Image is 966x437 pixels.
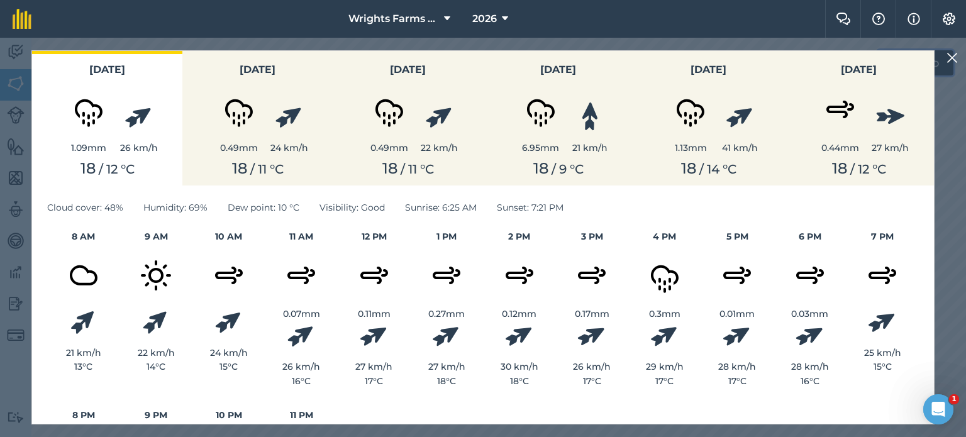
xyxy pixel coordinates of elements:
h4: 10 AM [192,230,265,243]
div: 26 km/h [120,141,158,155]
h4: 11 PM [265,408,338,422]
h4: 10 PM [192,408,265,422]
img: svg%3e [866,307,899,336]
h3: [DATE] [40,62,175,78]
h4: 11 AM [265,230,338,243]
div: 0.27 mm [411,307,484,321]
img: svg+xml;base64,PD94bWwgdmVyc2lvbj0iMS4wIiBlbmNvZGluZz0idXRmLTgiPz4KPCEtLSBHZW5lcmF0b3I6IEFkb2JlIE... [358,78,421,141]
h4: 9 PM [120,408,193,422]
h3: [DATE] [491,62,626,78]
img: svg+xml;base64,PD94bWwgdmVyc2lvbj0iMS4wIiBlbmNvZGluZz0idXRmLTgiPz4KPCEtLSBHZW5lcmF0b3I6IEFkb2JlIE... [633,244,696,307]
img: svg+xml;base64,PHN2ZyB4bWxucz0iaHR0cDovL3d3dy53My5vcmcvMjAwMC9zdmciIHdpZHRoPSIxNyIgaGVpZ2h0PSIxNy... [908,11,920,26]
span: 18 [681,159,696,177]
div: / ° C [641,160,776,178]
div: 24 km/h [192,346,265,360]
div: / ° C [40,160,175,178]
img: svg+xml;base64,PD94bWwgdmVyc2lvbj0iMS4wIiBlbmNvZGluZz0idXRmLTgiPz4KPCEtLSBHZW5lcmF0b3I6IEFkb2JlIE... [197,244,260,307]
div: 0.01 mm [701,307,774,321]
img: svg+xml;base64,PD94bWwgdmVyc2lvbj0iMS4wIiBlbmNvZGluZz0idXRmLTgiPz4KPCEtLSBHZW5lcmF0b3I6IEFkb2JlIE... [125,244,187,307]
img: svg%3e [285,320,318,350]
img: svg%3e [423,101,456,131]
div: 41 km/h [722,141,758,155]
img: svg%3e [67,305,99,337]
div: 27 km/h [411,360,484,373]
div: 21 km/h [572,141,608,155]
img: A cog icon [941,13,957,25]
div: 29 km/h [628,360,701,373]
div: 25 km/h [847,346,919,360]
div: 21 km/h [47,346,120,360]
div: / ° C [340,160,475,178]
h4: 6 PM [774,230,847,243]
span: Sunrise : 6:25 AM [405,201,477,214]
div: 0.11 mm [338,307,411,321]
h3: [DATE] [641,62,776,78]
img: svg+xml;base64,PD94bWwgdmVyc2lvbj0iMS4wIiBlbmNvZGluZz0idXRmLTgiPz4KPCEtLSBHZW5lcmF0b3I6IEFkb2JlIE... [809,78,872,141]
span: 18 [533,159,548,177]
div: 27 km/h [872,141,909,155]
div: 0.07 mm [265,307,338,321]
img: Two speech bubbles overlapping with the left bubble in the forefront [836,13,851,25]
div: 22 km/h [421,141,458,155]
img: svg+xml;base64,PD94bWwgdmVyc2lvbj0iMS4wIiBlbmNvZGluZz0idXRmLTgiPz4KPCEtLSBHZW5lcmF0b3I6IEFkb2JlIE... [57,78,120,141]
h4: 2 PM [483,230,556,243]
button: [DATE]0.49mm22 km/h18 / 11 °C [333,51,483,185]
div: 0.49 mm [358,141,421,155]
img: svg+xml;base64,PD94bWwgdmVyc2lvbj0iMS4wIiBlbmNvZGluZz0idXRmLTgiPz4KPCEtLSBHZW5lcmF0b3I6IEFkb2JlIE... [270,244,333,307]
h4: 1 PM [411,230,484,243]
img: svg%3e [213,306,245,336]
div: 18 ° C [411,374,484,388]
iframe: Intercom live chat [923,394,953,424]
div: 18 ° C [483,374,556,388]
div: 0.12 mm [483,307,556,321]
h3: [DATE] [791,62,926,78]
span: 1 [949,394,959,404]
span: 9 [559,162,567,177]
img: svg%3e [793,321,826,350]
div: 16 ° C [265,374,338,388]
div: 15 ° C [192,360,265,373]
div: 0.49 mm [208,141,270,155]
div: / ° C [491,160,626,178]
div: 26 km/h [556,360,629,373]
div: 22 km/h [120,346,193,360]
span: 12 [106,162,118,177]
span: 18 [232,159,247,177]
h4: 12 PM [338,230,411,243]
button: [DATE]1.09mm26 km/h18 / 12 °C [32,51,182,185]
button: [DATE]1.13mm41 km/h18 / 14 °C [633,51,784,185]
div: / ° C [791,160,926,178]
div: 0.3 mm [628,307,701,321]
span: 18 [382,159,397,177]
img: svg+xml;base64,PD94bWwgdmVyc2lvbj0iMS4wIiBlbmNvZGluZz0idXRmLTgiPz4KPCEtLSBHZW5lcmF0b3I6IEFkb2JlIE... [779,244,841,307]
span: Visibility : Good [319,201,385,214]
span: Wrights Farms Contracting [348,11,439,26]
img: svg%3e [140,306,172,337]
div: 17 ° C [701,374,774,388]
div: 1.09 mm [57,141,120,155]
div: 16 ° C [774,374,847,388]
span: 11 [258,162,267,177]
span: 14 [707,162,719,177]
img: svg+xml;base64,PD94bWwgdmVyc2lvbj0iMS4wIiBlbmNvZGluZz0idXRmLTgiPz4KPCEtLSBHZW5lcmF0b3I6IEFkb2JlIE... [851,244,914,307]
button: [DATE]0.44mm27 km/h18 / 12 °C [784,51,934,185]
div: 17 ° C [628,374,701,388]
img: svg%3e [357,321,391,350]
h4: 8 PM [47,408,120,422]
img: svg%3e [723,101,757,131]
img: svg+xml;base64,PD94bWwgdmVyc2lvbj0iMS4wIiBlbmNvZGluZz0idXRmLTgiPz4KPCEtLSBHZW5lcmF0b3I6IEFkb2JlIE... [509,78,572,141]
h4: 8 AM [47,230,120,243]
img: svg%3e [430,321,464,350]
img: svg%3e [122,101,155,131]
div: 14 ° C [120,360,193,373]
div: 27 km/h [338,360,411,373]
div: 0.17 mm [556,307,629,321]
h3: [DATE] [340,62,475,78]
h4: 4 PM [628,230,701,243]
div: 30 km/h [483,360,556,373]
div: 13 ° C [47,360,120,373]
img: svg+xml;base64,PD94bWwgdmVyc2lvbj0iMS4wIiBlbmNvZGluZz0idXRmLTgiPz4KPCEtLSBHZW5lcmF0b3I6IEFkb2JlIE... [659,78,722,141]
img: svg+xml;base64,PD94bWwgdmVyc2lvbj0iMS4wIiBlbmNvZGluZz0idXRmLTgiPz4KPCEtLSBHZW5lcmF0b3I6IEFkb2JlIE... [343,244,406,307]
img: svg+xml;base64,PD94bWwgdmVyc2lvbj0iMS4wIiBlbmNvZGluZz0idXRmLTgiPz4KPCEtLSBHZW5lcmF0b3I6IEFkb2JlIE... [706,244,769,307]
span: 18 [80,159,96,177]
